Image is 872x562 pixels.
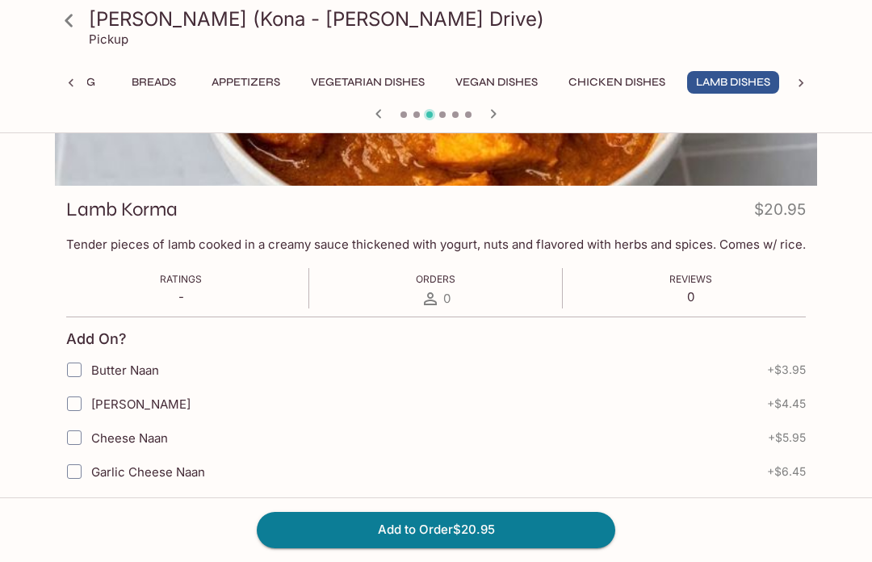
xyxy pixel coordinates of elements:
[66,197,178,222] h3: Lamb Korma
[160,273,202,285] span: Ratings
[416,273,455,285] span: Orders
[443,291,451,306] span: 0
[89,6,811,31] h3: [PERSON_NAME] (Kona - [PERSON_NAME] Drive)
[669,273,712,285] span: Reviews
[754,197,806,229] h4: $20.95
[767,465,806,478] span: + $6.45
[91,396,191,412] span: [PERSON_NAME]
[257,512,615,547] button: Add to Order$20.95
[160,289,202,304] p: -
[767,397,806,410] span: + $4.45
[203,71,289,94] button: Appetizers
[560,71,674,94] button: Chicken Dishes
[66,237,806,252] p: Tender pieces of lamb cooked in a creamy sauce thickened with yogurt, nuts and flavored with herb...
[91,464,205,480] span: Garlic Cheese Naan
[687,71,779,94] button: Lamb Dishes
[302,71,434,94] button: Vegetarian Dishes
[91,363,159,378] span: Butter Naan
[767,363,806,376] span: + $3.95
[768,431,806,444] span: + $5.95
[117,71,190,94] button: Breads
[446,71,547,94] button: Vegan Dishes
[91,430,168,446] span: Cheese Naan
[66,330,127,348] h4: Add On?
[669,289,712,304] p: 0
[89,31,128,47] p: Pickup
